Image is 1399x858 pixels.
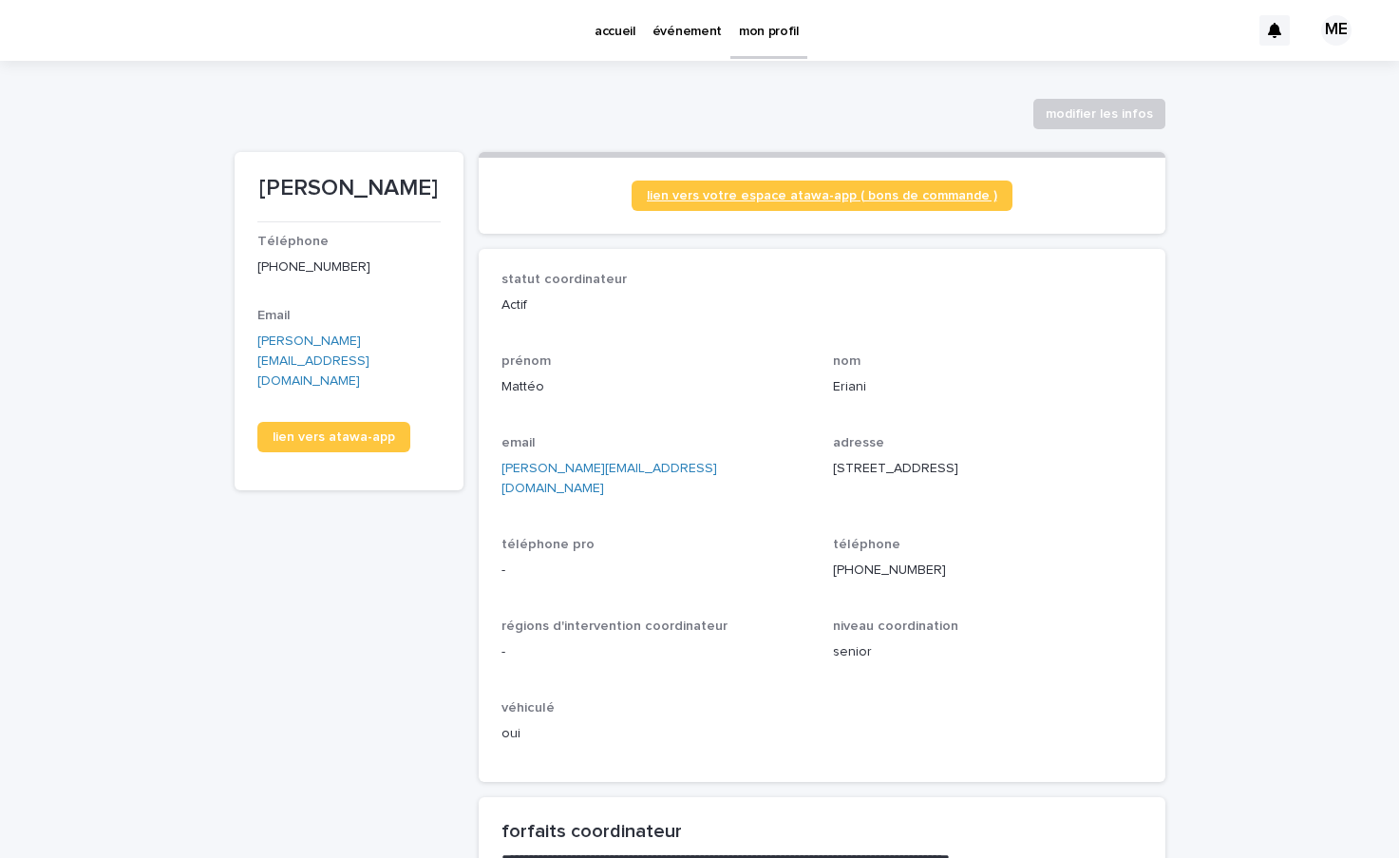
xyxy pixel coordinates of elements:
[833,620,958,633] span: niveau coordination
[501,620,728,633] span: régions d'intervention coordinateur
[257,422,410,452] a: lien vers atawa-app
[647,189,997,202] span: lien vers votre espace atawa-app ( bons de commande )
[257,309,291,322] span: Email
[632,181,1012,211] a: lien vers votre espace atawa-app ( bons de commande )
[1321,15,1352,46] div: ME
[257,235,329,248] span: Téléphone
[501,436,536,449] span: email
[1033,99,1165,129] button: modifier les infos
[501,724,811,744] p: oui
[501,561,811,581] p: -
[257,175,441,202] p: [PERSON_NAME]
[833,459,1143,479] p: [STREET_ADDRESS]
[833,354,860,368] span: nom
[1046,105,1153,124] span: modifier les infos
[501,354,551,368] span: prénom
[273,430,395,444] span: lien vers atawa-app
[257,334,369,388] a: [PERSON_NAME][EMAIL_ADDRESS][DOMAIN_NAME]
[833,377,1143,397] p: Eriani
[833,561,1143,581] p: [PHONE_NUMBER]
[257,257,441,277] p: [PHONE_NUMBER]
[833,642,1143,662] p: senior
[501,377,811,397] p: Mattéo
[833,538,900,551] span: téléphone
[501,820,1143,843] h2: forfaits coordinateur
[501,296,1143,315] p: Actif
[501,538,595,551] span: téléphone pro
[501,462,717,495] a: [PERSON_NAME][EMAIL_ADDRESS][DOMAIN_NAME]
[501,701,555,715] span: véhiculé
[501,642,811,662] p: -
[833,436,884,449] span: adresse
[38,11,222,49] img: Ls34BcGeRexTGTNfXpUC
[501,273,627,286] span: statut coordinateur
